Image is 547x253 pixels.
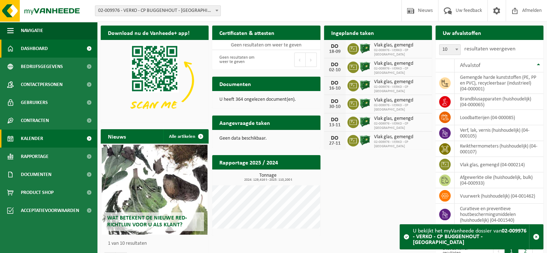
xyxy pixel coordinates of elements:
h2: Documenten [212,77,258,91]
p: 1 van 10 resultaten [108,241,205,246]
span: Product Shop [21,184,54,202]
div: 27-11 [328,141,342,146]
h3: Tonnage [216,173,320,182]
td: vlak glas, gemengd (04-000214) [455,157,543,172]
td: kwikthermometers (huishoudelijk) (04-000107) [455,141,543,157]
span: Dashboard [21,40,48,58]
h2: Certificaten & attesten [212,26,282,40]
label: resultaten weergeven [464,46,515,52]
span: 02-009976 - VERKO - CP [GEOGRAPHIC_DATA] [374,103,428,112]
p: Geen data beschikbaar. [219,136,313,141]
a: Wat betekent de nieuwe RED-richtlijn voor u als klant? [102,145,208,235]
td: vuurwerk (huishoudelijk) (04-001462) [455,188,543,204]
div: DO [328,99,342,104]
span: Vlak glas, gemengd [374,116,428,122]
h2: Rapportage 2025 / 2024 [212,155,285,169]
span: Vlak glas, gemengd [374,98,428,103]
div: U bekijkt het myVanheede dossier van [413,225,529,249]
span: Vlak glas, gemengd [374,61,428,67]
img: CR-BO-1C-1900-MET-01 [359,42,371,54]
span: Kalender [21,130,43,148]
span: 10 [439,45,460,55]
span: Documenten [21,166,51,184]
div: 02-10 [328,68,342,73]
span: 10 [439,44,461,55]
img: CR-BO-1C-1900-MET-01 [359,60,371,73]
td: brandblusapparaten (huishoudelijk) (04-000065) [455,94,543,110]
img: Download de VHEPlus App [101,40,209,121]
span: Rapportage [21,148,49,166]
img: CR-BO-1C-1900-MET-01 [359,79,371,91]
td: loodbatterijen (04-000085) [455,110,543,125]
div: 30-10 [328,104,342,109]
td: verf, lak, vernis (huishoudelijk) (04-000105) [455,125,543,141]
span: Wat betekent de nieuwe RED-richtlijn voor u als klant? [107,215,187,228]
h2: Download nu de Vanheede+ app! [101,26,197,40]
span: 02-009976 - VERKO - CP [GEOGRAPHIC_DATA] [374,48,428,57]
div: 16-10 [328,86,342,91]
span: Vlak glas, gemengd [374,79,428,85]
span: 02-009976 - VERKO - CP [GEOGRAPHIC_DATA] [374,140,428,149]
div: DO [328,62,342,68]
span: 02-009976 - VERKO - CP [GEOGRAPHIC_DATA] [374,122,428,130]
img: CR-BO-1C-1900-MET-01 [359,134,371,146]
div: DO [328,117,342,123]
span: 02-009976 - VERKO - CP BUGGENHOUT - BUGGENHOUT [95,5,221,16]
td: Geen resultaten om weer te geven [212,40,320,50]
span: 2024: 129,416 t - 2025: 110,200 t [216,178,320,182]
a: Bekijk rapportage [267,169,320,184]
span: Acceptatievoorwaarden [21,202,79,220]
span: Vlak glas, gemengd [374,42,428,48]
span: 02-009976 - VERKO - CP BUGGENHOUT - BUGGENHOUT [95,6,220,16]
p: U heeft 364 ongelezen document(en). [219,97,313,102]
img: CR-BO-1C-1900-MET-01 [359,97,371,109]
span: Contactpersonen [21,76,63,94]
button: Next [306,53,317,67]
h2: Uw afvalstoffen [436,26,488,40]
div: DO [328,135,342,141]
div: 18-09 [328,49,342,54]
span: 02-009976 - VERKO - CP [GEOGRAPHIC_DATA] [374,85,428,94]
a: Alle artikelen [163,129,208,144]
span: Afvalstof [460,63,480,68]
td: curatieve en preventieve houtbeschermingsmiddelen (huishoudelijk) (04-001540) [455,204,543,225]
h2: Aangevraagde taken [212,116,277,130]
span: 02-009976 - VERKO - CP [GEOGRAPHIC_DATA] [374,67,428,75]
span: Gebruikers [21,94,48,112]
td: afgewerkte olie (huishoudelijk, bulk) (04-000933) [455,172,543,188]
div: DO [328,44,342,49]
strong: 02-009976 - VERKO - CP BUGGENHOUT - [GEOGRAPHIC_DATA] [413,228,527,245]
span: Bedrijfsgegevens [21,58,63,76]
h2: Ingeplande taken [324,26,381,40]
img: CR-BO-1C-1900-MET-01 [359,116,371,128]
div: DO [328,80,342,86]
button: Previous [294,53,306,67]
h2: Nieuws [101,129,133,143]
span: Contracten [21,112,49,130]
div: 13-11 [328,123,342,128]
div: Geen resultaten om weer te geven [216,52,263,68]
span: Vlak glas, gemengd [374,134,428,140]
td: gemengde harde kunststoffen (PE, PP en PVC), recycleerbaar (industrieel) (04-000001) [455,72,543,94]
span: Navigatie [21,22,43,40]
